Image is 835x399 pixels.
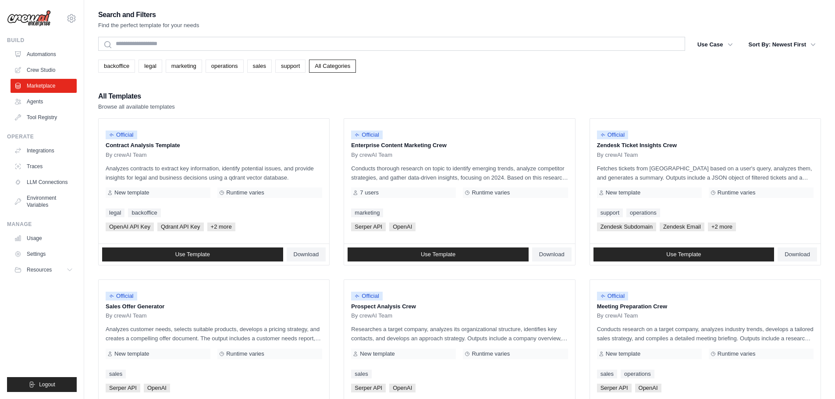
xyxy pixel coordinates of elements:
[7,37,77,44] div: Build
[351,222,386,231] span: Serper API
[11,79,77,93] a: Marketplace
[226,350,264,357] span: Runtime varies
[785,251,810,258] span: Download
[606,189,640,196] span: New template
[106,141,322,150] p: Contract Analysis Template
[718,189,756,196] span: Runtime varies
[275,60,306,73] a: support
[791,357,835,399] iframe: Chat Widget
[11,159,77,173] a: Traces
[351,384,386,392] span: Serper API
[287,247,326,261] a: Download
[7,133,77,140] div: Operate
[11,63,77,77] a: Crew Studio
[106,164,322,182] p: Analyzes contracts to extract key information, identify potential issues, and provide insights fo...
[128,208,160,217] a: backoffice
[539,251,565,258] span: Download
[421,251,455,258] span: Use Template
[294,251,319,258] span: Download
[27,266,52,273] span: Resources
[597,141,814,150] p: Zendesk Ticket Insights Crew
[621,370,654,378] a: operations
[351,370,371,378] a: sales
[98,9,199,21] h2: Search and Filters
[351,141,568,150] p: Enterprise Content Marketing Crew
[309,60,356,73] a: All Categories
[39,381,55,388] span: Logout
[106,131,137,139] span: Official
[626,208,660,217] a: operations
[207,222,235,231] span: +2 more
[597,152,638,159] span: By crewAI Team
[166,60,202,73] a: marketing
[778,247,817,261] a: Download
[472,350,510,357] span: Runtime varies
[389,384,416,392] span: OpenAI
[11,263,77,277] button: Resources
[11,231,77,245] a: Usage
[597,292,629,300] span: Official
[597,384,632,392] span: Serper API
[351,292,383,300] span: Official
[597,312,638,319] span: By crewAI Team
[11,175,77,189] a: LLM Connections
[106,384,140,392] span: Serper API
[98,60,135,73] a: backoffice
[708,222,736,231] span: +2 more
[360,189,379,196] span: 7 users
[11,191,77,212] a: Environment Variables
[11,110,77,124] a: Tool Registry
[351,152,392,159] span: By crewAI Team
[106,312,147,319] span: By crewAI Team
[692,37,738,53] button: Use Case
[606,350,640,357] span: New template
[7,10,51,27] img: Logo
[114,189,149,196] span: New template
[106,152,147,159] span: By crewAI Team
[139,60,162,73] a: legal
[106,222,154,231] span: OpenAI API Key
[98,102,175,111] p: Browse all available templates
[11,144,77,158] a: Integrations
[106,370,126,378] a: sales
[389,222,416,231] span: OpenAI
[226,189,264,196] span: Runtime varies
[718,350,756,357] span: Runtime varies
[175,251,210,258] span: Use Template
[635,384,661,392] span: OpenAI
[597,164,814,182] p: Fetches tickets from [GEOGRAPHIC_DATA] based on a user's query, analyzes them, and generates a su...
[666,251,701,258] span: Use Template
[98,21,199,30] p: Find the perfect template for your needs
[7,221,77,228] div: Manage
[351,164,568,182] p: Conducts thorough research on topic to identify emerging trends, analyze competitor strategies, a...
[597,208,623,217] a: support
[102,247,283,261] a: Use Template
[743,37,821,53] button: Sort By: Newest First
[348,247,529,261] a: Use Template
[351,302,568,311] p: Prospect Analysis Crew
[360,350,394,357] span: New template
[593,247,775,261] a: Use Template
[106,302,322,311] p: Sales Offer Generator
[11,95,77,109] a: Agents
[157,222,204,231] span: Qdrant API Key
[247,60,272,73] a: sales
[597,131,629,139] span: Official
[597,370,617,378] a: sales
[351,312,392,319] span: By crewAI Team
[106,208,124,217] a: legal
[98,90,175,102] h2: All Templates
[472,189,510,196] span: Runtime varies
[351,131,383,139] span: Official
[106,292,137,300] span: Official
[206,60,244,73] a: operations
[11,47,77,61] a: Automations
[597,302,814,311] p: Meeting Preparation Crew
[144,384,170,392] span: OpenAI
[597,325,814,343] p: Conducts research on a target company, analyzes industry trends, develops a tailored sales strate...
[597,222,656,231] span: Zendesk Subdomain
[351,208,383,217] a: marketing
[351,325,568,343] p: Researches a target company, analyzes its organizational structure, identifies key contacts, and ...
[11,247,77,261] a: Settings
